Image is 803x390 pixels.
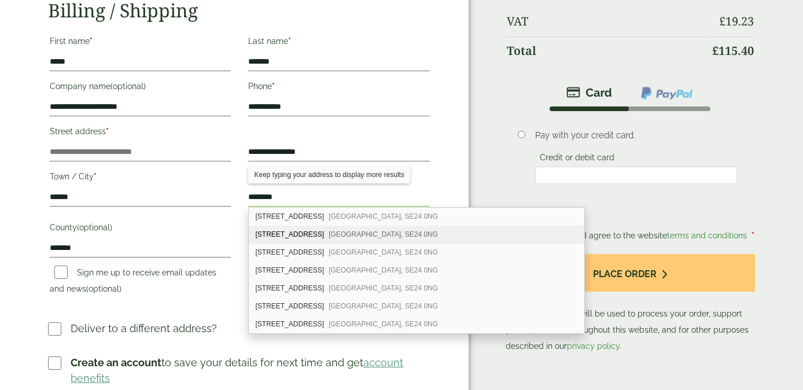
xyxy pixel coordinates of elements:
[506,254,755,292] button: Place order
[640,86,694,101] img: ppcp-gateway.png
[86,284,121,293] span: (optional)
[77,223,112,232] span: (optional)
[248,166,410,183] div: Keep typing your address to display more results
[94,172,97,181] abbr: required
[249,297,584,315] div: 109A, Dulwich Road
[539,170,734,181] iframe: Secure card payment input frame
[249,279,584,297] div: 109B, Dulwich Road
[329,302,438,310] span: [GEOGRAPHIC_DATA], SE24 0NG
[50,168,231,188] label: Town / City
[50,268,216,297] label: Sign me up to receive email updates and news
[528,231,749,240] span: I have read and agree to the website
[567,341,620,351] a: privacy policy
[248,33,429,53] label: Last name
[90,36,93,46] abbr: required
[719,13,725,29] span: £
[249,208,584,226] div: 137B-137C, Dulwich Road
[712,43,754,58] bdi: 115.40
[272,82,275,91] abbr: required
[535,129,737,142] p: Pay with your credit card.
[50,78,231,98] label: Company name
[329,212,438,220] span: [GEOGRAPHIC_DATA], SE24 0NG
[507,36,704,65] th: Total
[71,355,431,386] p: to save your details for next time and get
[249,244,584,262] div: 151A, Dulwich Road
[329,320,438,328] span: [GEOGRAPHIC_DATA], SE24 0NG
[288,36,291,46] abbr: required
[506,254,755,354] p: Your personal data will be used to process your order, support your experience throughout this we...
[249,262,584,279] div: 149A, Dulwich Road
[329,284,438,292] span: [GEOGRAPHIC_DATA], SE24 0NG
[566,86,612,100] img: stripe.png
[106,127,109,136] abbr: required
[71,356,403,384] a: account benefits
[50,219,231,239] label: County
[712,43,719,58] span: £
[329,266,438,274] span: [GEOGRAPHIC_DATA], SE24 0NG
[535,153,619,165] label: Credit or debit card
[719,13,754,29] bdi: 19.23
[752,231,754,240] abbr: required
[249,315,584,333] div: 111A, Dulwich Road
[50,123,231,143] label: Street address
[507,8,704,35] th: VAT
[667,231,747,240] a: terms and conditions
[249,226,584,244] div: 147A, Dulwich Road
[329,230,438,238] span: [GEOGRAPHIC_DATA], SE24 0NG
[54,266,68,279] input: Sign me up to receive email updates and news(optional)
[248,78,429,98] label: Phone
[71,356,161,369] strong: Create an account
[71,321,217,336] p: Deliver to a different address?
[110,82,146,91] span: (optional)
[50,33,231,53] label: First name
[329,248,438,256] span: [GEOGRAPHIC_DATA], SE24 0NG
